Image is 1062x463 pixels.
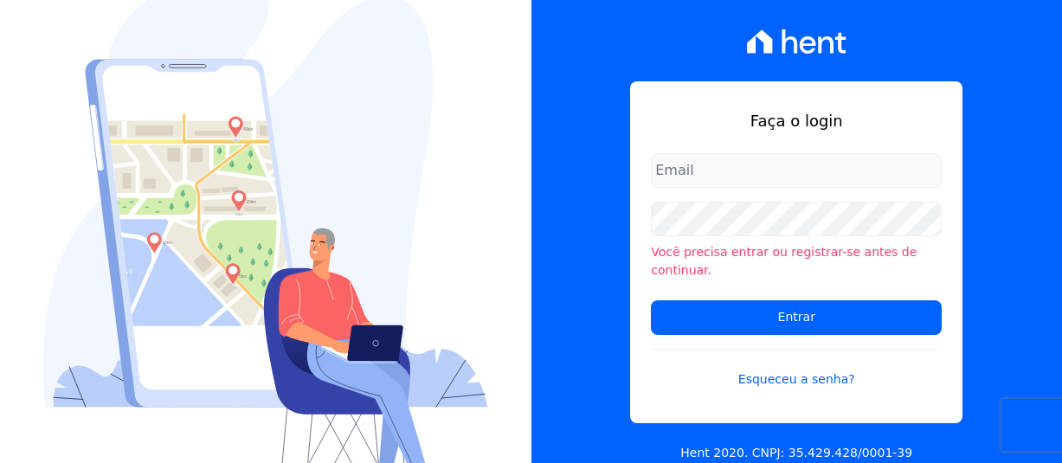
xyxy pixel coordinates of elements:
[651,243,942,280] li: Você precisa entrar ou registrar-se antes de continuar.
[651,349,942,389] a: Esqueceu a senha?
[651,300,942,335] input: Entrar
[651,153,942,188] input: Email
[680,444,912,462] p: Hent 2020. CNPJ: 35.429.428/0001-39
[651,109,942,132] h1: Faça o login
